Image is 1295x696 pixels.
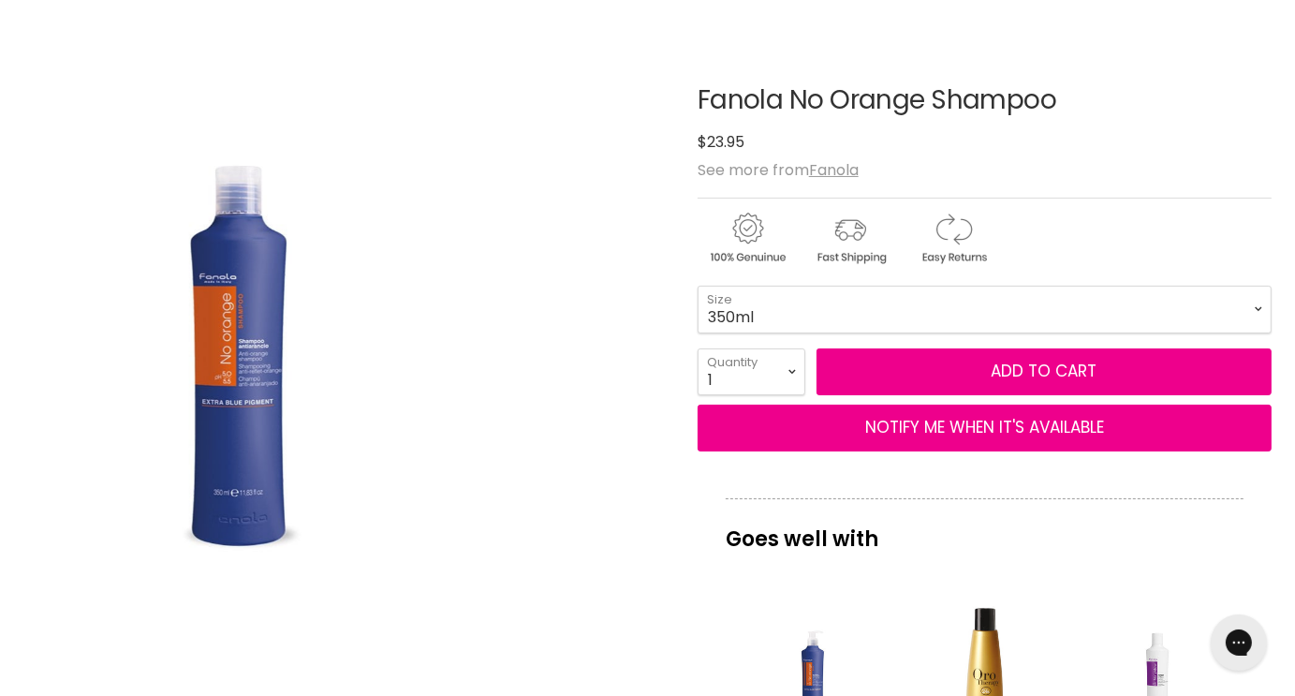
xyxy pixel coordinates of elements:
span: $23.95 [698,131,744,153]
div: Fanola No Orange Shampoo image. Click or Scroll to Zoom. [23,39,666,683]
img: F96417_1800x1800.jpg [22,38,451,681]
img: shipping.gif [801,210,900,267]
iframe: Gorgias live chat messenger [1201,608,1276,677]
h1: Fanola No Orange Shampoo [698,86,1272,115]
button: Add to cart [817,348,1272,395]
select: Quantity [698,348,805,395]
img: genuine.gif [698,210,797,267]
p: Goes well with [726,498,1243,560]
span: Add to cart [991,360,1096,382]
button: NOTIFY ME WHEN IT'S AVAILABLE [698,405,1272,452]
a: Fanola [809,159,859,181]
img: returns.gif [904,210,1003,267]
span: See more from [698,159,859,181]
